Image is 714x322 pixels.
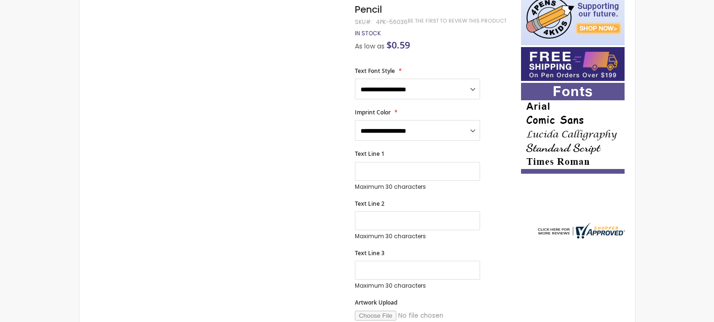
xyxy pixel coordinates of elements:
[521,47,625,81] img: Free shipping on orders over $199
[355,41,385,51] span: As low as
[408,17,506,24] a: Be the first to review this product
[355,30,381,37] div: Availability
[355,150,385,158] span: Text Line 1
[521,83,625,174] img: font-personalization-examples
[355,249,385,257] span: Text Line 3
[386,39,410,51] span: $0.59
[376,18,408,26] div: 4PK-56036
[355,108,391,116] span: Imprint Color
[536,233,625,241] a: 4pens.com certificate URL
[536,223,625,239] img: 4pens.com widget logo
[355,298,397,306] span: Artwork Upload
[355,282,480,290] p: Maximum 30 characters
[355,183,480,191] p: Maximum 30 characters
[355,67,395,75] span: Text Font Style
[355,233,480,240] p: Maximum 30 characters
[355,29,381,37] span: In stock
[355,18,372,26] strong: SKU
[355,200,385,208] span: Text Line 2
